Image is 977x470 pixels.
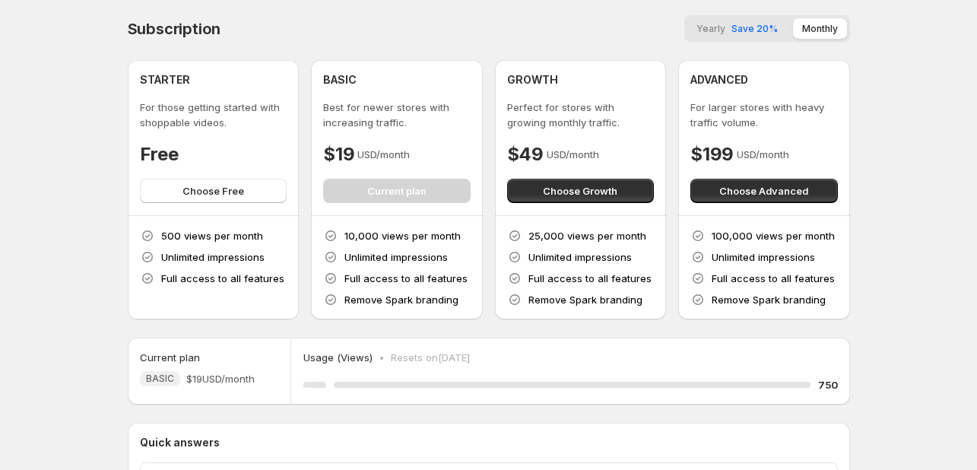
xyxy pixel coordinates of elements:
p: Quick answers [140,435,838,450]
p: 500 views per month [161,228,263,243]
p: USD/month [357,147,410,162]
h5: 750 [818,377,838,392]
p: USD/month [737,147,789,162]
p: Usage (Views) [303,350,373,365]
p: Remove Spark branding [712,292,826,307]
p: Unlimited impressions [344,249,448,265]
span: Choose Advanced [719,183,808,198]
p: 25,000 views per month [528,228,646,243]
span: Choose Free [182,183,244,198]
p: For those getting started with shoppable videos. [140,100,287,130]
button: Choose Free [140,179,287,203]
p: Remove Spark branding [528,292,642,307]
span: Choose Growth [543,183,617,198]
p: Best for newer stores with increasing traffic. [323,100,471,130]
h5: Current plan [140,350,200,365]
p: Full access to all features [528,271,652,286]
h4: $19 [323,142,354,167]
p: Resets on [DATE] [391,350,470,365]
p: Full access to all features [712,271,835,286]
span: $19 USD/month [186,371,255,386]
button: Choose Growth [507,179,655,203]
span: BASIC [146,373,174,385]
button: Choose Advanced [690,179,838,203]
span: Save 20% [731,23,778,34]
button: Monthly [793,18,847,39]
p: Remove Spark branding [344,292,458,307]
h4: BASIC [323,72,357,87]
p: Full access to all features [344,271,468,286]
button: YearlySave 20% [687,18,787,39]
p: Unlimited impressions [712,249,815,265]
p: For larger stores with heavy traffic volume. [690,100,838,130]
h4: Free [140,142,179,167]
h4: $49 [507,142,544,167]
h4: Subscription [128,20,221,38]
h4: $199 [690,142,734,167]
p: Unlimited impressions [161,249,265,265]
p: USD/month [547,147,599,162]
h4: ADVANCED [690,72,748,87]
span: Yearly [696,23,725,34]
p: Unlimited impressions [528,249,632,265]
p: 100,000 views per month [712,228,835,243]
p: 10,000 views per month [344,228,461,243]
p: Full access to all features [161,271,284,286]
p: Perfect for stores with growing monthly traffic. [507,100,655,130]
p: • [379,350,385,365]
h4: STARTER [140,72,190,87]
h4: GROWTH [507,72,558,87]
